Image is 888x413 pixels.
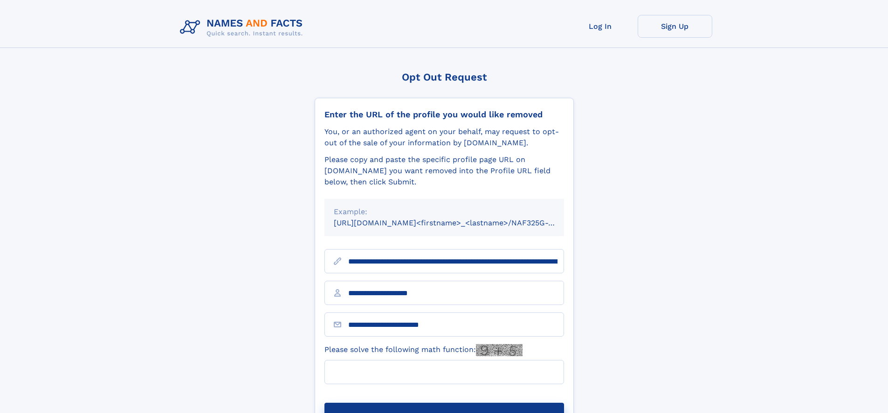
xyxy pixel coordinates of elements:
label: Please solve the following math function: [324,344,523,356]
div: Please copy and paste the specific profile page URL on [DOMAIN_NAME] you want removed into the Pr... [324,154,564,188]
div: Example: [334,206,555,217]
div: Enter the URL of the profile you would like removed [324,109,564,120]
a: Log In [563,15,638,38]
img: Logo Names and Facts [176,15,310,40]
div: Opt Out Request [315,71,574,83]
div: You, or an authorized agent on your behalf, may request to opt-out of the sale of your informatio... [324,126,564,149]
small: [URL][DOMAIN_NAME]<firstname>_<lastname>/NAF325G-xxxxxxxx [334,218,582,227]
a: Sign Up [638,15,712,38]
